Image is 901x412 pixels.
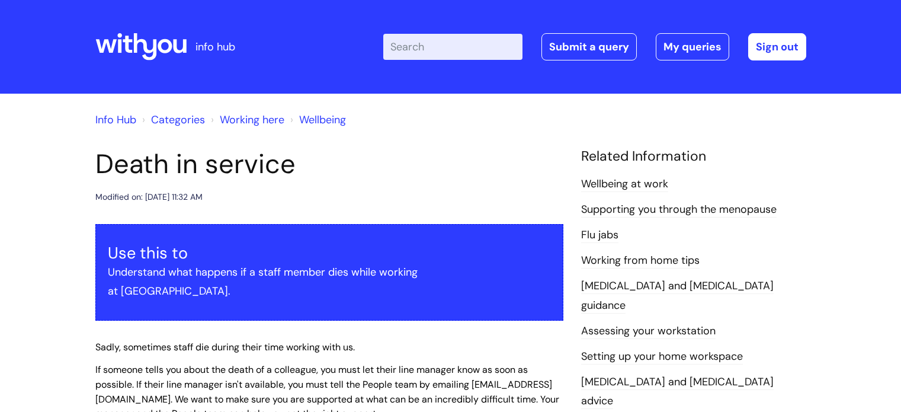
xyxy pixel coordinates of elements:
h1: Death in service [95,148,563,180]
li: Solution home [139,110,205,129]
a: Wellbeing [299,113,346,127]
a: [MEDICAL_DATA] and [MEDICAL_DATA] advice [581,375,774,409]
a: My queries [656,33,729,60]
a: Assessing your workstation [581,324,716,339]
div: | - [383,33,806,60]
a: Wellbeing at work [581,177,668,192]
a: Setting up your home workspace [581,349,743,365]
p: Understand what happens if a staff member dies while working [108,263,551,282]
div: Modified on: [DATE] 11:32 AM [95,190,203,205]
p: at [GEOGRAPHIC_DATA]. [108,282,551,301]
h4: Related Information [581,148,806,165]
a: Supporting you through the menopause [581,202,777,218]
a: Working from home tips [581,253,700,269]
h3: Use this to [108,244,551,263]
p: info hub [195,37,235,56]
a: Categories [151,113,205,127]
a: Sign out [748,33,806,60]
a: Working here [220,113,284,127]
a: Submit a query [541,33,637,60]
a: [MEDICAL_DATA] and [MEDICAL_DATA] guidance [581,279,774,313]
input: Search [383,34,522,60]
a: Info Hub [95,113,136,127]
li: Working here [208,110,284,129]
li: Wellbeing [287,110,346,129]
a: Flu jabs [581,228,618,243]
span: Sadly, sometimes staff die during their time working with us. [95,341,355,353]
